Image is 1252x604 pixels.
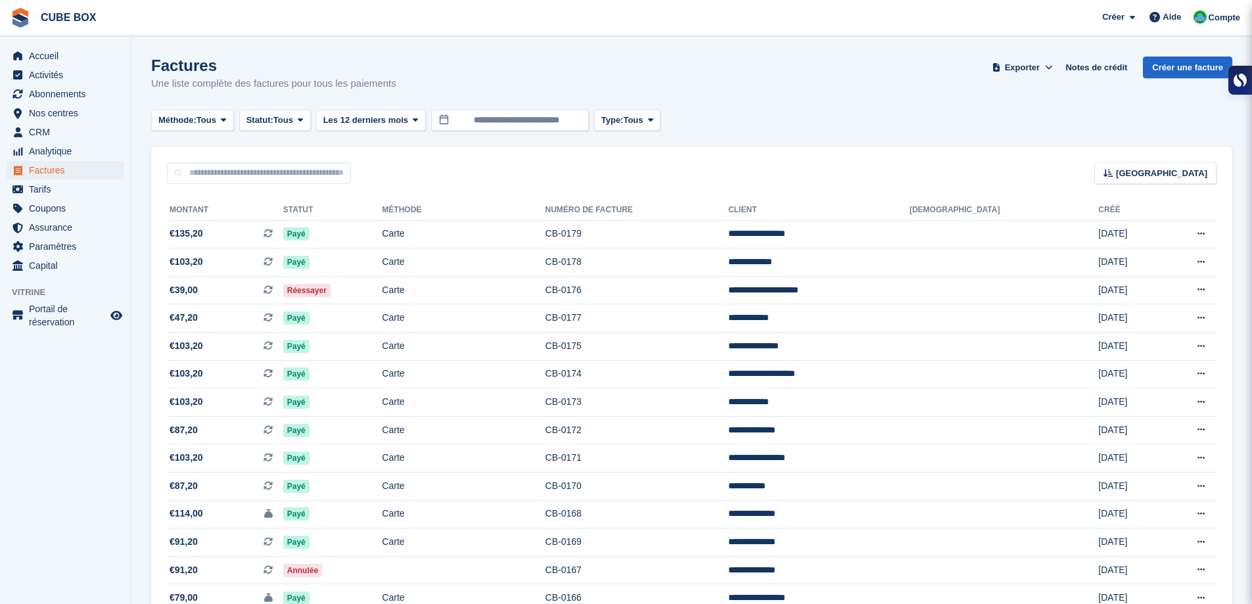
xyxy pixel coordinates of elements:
td: Carte [382,333,545,361]
td: Carte [382,304,545,333]
span: €103,20 [170,339,203,353]
td: Carte [382,528,545,557]
td: [DATE] [1098,276,1159,304]
a: menu [7,302,124,329]
span: Tous [623,114,643,127]
td: CB-0167 [545,556,729,584]
th: Montant [167,200,283,221]
a: menu [7,104,124,122]
span: €91,20 [170,535,198,549]
th: [DEMOGRAPHIC_DATA] [910,200,1098,221]
button: Exporter [989,57,1055,78]
span: Créer [1102,11,1124,24]
span: Factures [29,161,108,179]
a: Boutique d'aperçu [108,308,124,323]
td: Carte [382,388,545,417]
td: Carte [382,444,545,473]
td: CB-0173 [545,388,729,417]
span: Annulée [283,564,322,577]
span: Tous [197,114,216,127]
span: Payé [283,340,310,353]
span: €87,20 [170,423,198,437]
td: [DATE] [1098,528,1159,557]
span: Assurance [29,218,108,237]
a: menu [7,85,124,103]
span: Payé [283,507,310,521]
a: menu [7,66,124,84]
span: Compte [1209,11,1240,24]
span: Aide [1163,11,1181,24]
span: €103,20 [170,395,203,409]
td: [DATE] [1098,556,1159,584]
td: CB-0168 [545,500,729,528]
span: €103,20 [170,367,203,381]
span: Portail de réservation [29,302,108,329]
span: €39,00 [170,283,198,297]
th: Client [728,200,910,221]
span: Analytique [29,142,108,160]
td: CB-0172 [545,416,729,444]
span: Payé [283,396,310,409]
a: menu [7,47,124,65]
a: menu [7,237,124,256]
span: Payé [283,480,310,493]
span: €87,20 [170,479,198,493]
td: [DATE] [1098,220,1159,248]
span: €135,20 [170,227,203,241]
td: Carte [382,500,545,528]
td: Carte [382,416,545,444]
span: €114,00 [170,507,203,521]
a: menu [7,161,124,179]
span: Réessayer [283,284,331,297]
a: Notes de crédit [1060,57,1132,78]
td: Carte [382,473,545,501]
span: CRM [29,123,108,141]
a: menu [7,180,124,198]
img: stora-icon-8386f47178a22dfd0bd8f6a31ec36ba5ce8667c1dd55bd0f319d3a0aa187defe.svg [11,8,30,28]
td: Carte [382,248,545,277]
span: Paramètres [29,237,108,256]
span: Accueil [29,47,108,65]
h1: Factures [151,57,396,74]
a: CUBE BOX [35,7,101,28]
span: €103,20 [170,255,203,269]
span: Exporter [1005,61,1040,74]
span: Méthode: [158,114,197,127]
span: Payé [283,452,310,465]
td: Carte [382,360,545,388]
button: Méthode: Tous [151,110,234,131]
td: CB-0179 [545,220,729,248]
span: Coupons [29,199,108,218]
td: [DATE] [1098,416,1159,444]
th: Méthode [382,200,545,221]
td: Carte [382,220,545,248]
td: CB-0178 [545,248,729,277]
span: Type: [601,114,624,127]
a: menu [7,256,124,275]
span: Vitrine [12,286,131,299]
td: CB-0174 [545,360,729,388]
td: CB-0177 [545,304,729,333]
td: [DATE] [1098,444,1159,473]
td: [DATE] [1098,388,1159,417]
th: Créé [1098,200,1159,221]
span: Tarifs [29,180,108,198]
a: menu [7,199,124,218]
span: Payé [283,312,310,325]
span: Activités [29,66,108,84]
span: Payé [283,227,310,241]
td: [DATE] [1098,473,1159,501]
span: Payé [283,367,310,381]
img: Cube Box [1194,11,1207,24]
td: [DATE] [1098,500,1159,528]
td: [DATE] [1098,304,1159,333]
td: [DATE] [1098,248,1159,277]
span: €47,20 [170,311,198,325]
button: Les 12 derniers mois [316,110,426,131]
a: menu [7,123,124,141]
span: €91,20 [170,563,198,577]
button: Type: Tous [594,110,661,131]
span: Statut: [246,114,273,127]
span: Capital [29,256,108,275]
span: Nos centres [29,104,108,122]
